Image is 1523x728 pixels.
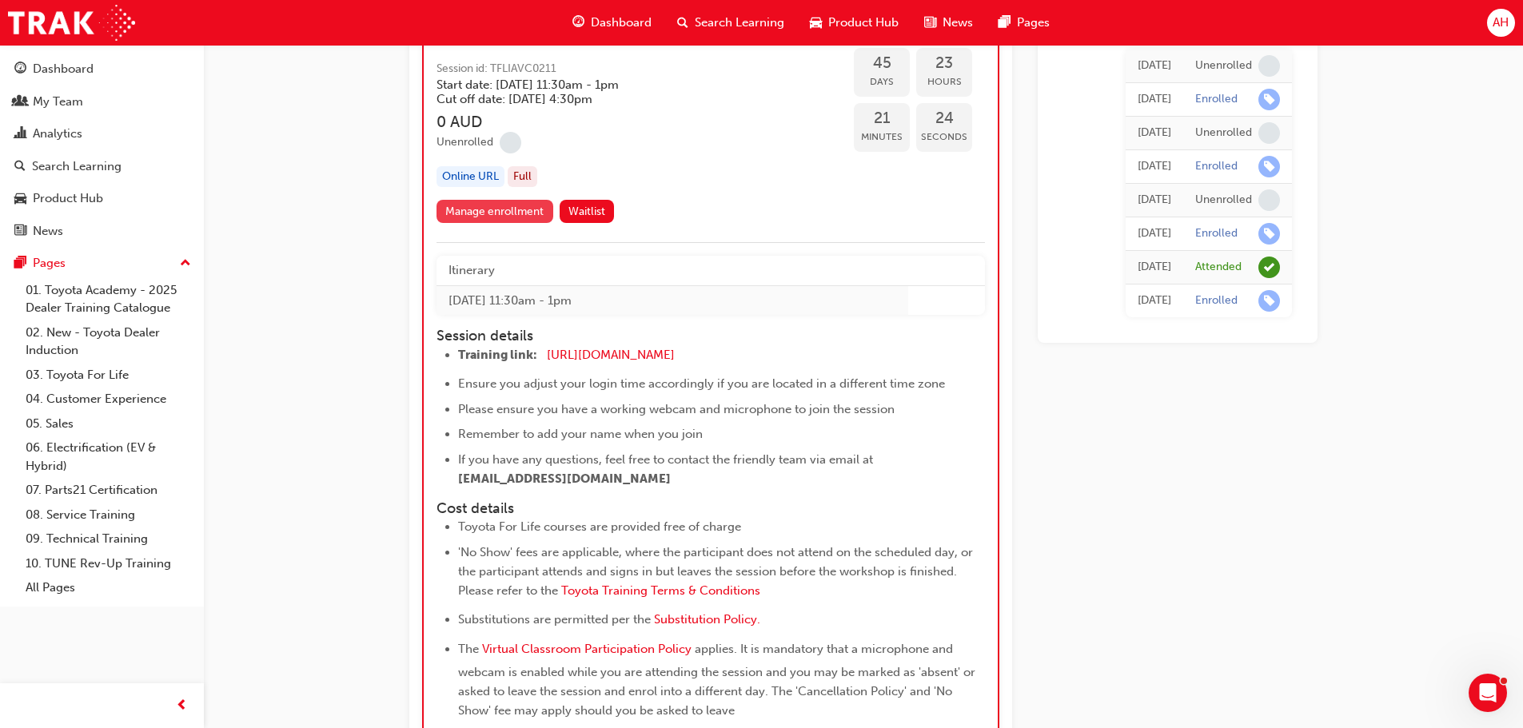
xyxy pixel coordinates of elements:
[14,192,26,206] span: car-icon
[32,157,122,176] div: Search Learning
[654,612,760,627] a: Substitution Policy.
[6,184,197,213] a: Product Hub
[458,471,671,486] span: [EMAIL_ADDRESS][DOMAIN_NAME]
[437,78,815,92] h5: Start date: [DATE] 11:30am - 1pm
[14,160,26,174] span: search-icon
[437,11,841,47] span: Toyota For Life In Action - Virtual Classroom
[33,125,82,143] div: Analytics
[458,452,873,467] span: If you have any questions, feel free to contact the friendly team via email at
[19,363,197,388] a: 03. Toyota For Life
[916,73,972,91] span: Hours
[6,119,197,149] a: Analytics
[14,127,26,141] span: chart-icon
[916,54,972,73] span: 23
[437,92,815,106] h5: Cut off date: [DATE] 4:30pm
[19,412,197,436] a: 05. Sales
[1258,122,1280,144] span: learningRecordVerb_NONE-icon
[6,249,197,278] button: Pages
[1258,290,1280,312] span: learningRecordVerb_ENROLL-icon
[500,132,521,153] span: learningRecordVerb_NONE-icon
[458,642,479,656] span: The
[437,328,956,345] h4: Session details
[1195,92,1238,107] div: Enrolled
[1195,58,1252,74] div: Unenrolled
[568,205,605,218] span: Waitlist
[999,13,1011,33] span: pages-icon
[19,320,197,363] a: 02. New - Toyota Dealer Induction
[437,285,908,315] td: [DATE] 11:30am - 1pm
[547,348,675,362] a: [URL][DOMAIN_NAME]
[437,256,908,285] th: Itinerary
[19,436,197,478] a: 06. Electrification (EV & Hybrid)
[1487,9,1515,37] button: AH
[1138,258,1171,276] div: Thu Oct 27 2022 00:30:00 GMT+1030 (Australian Central Daylight Time)
[664,6,797,39] a: search-iconSearch Learning
[458,519,741,534] span: Toyota For Life courses are provided free of charge
[19,387,197,412] a: 04. Customer Experience
[854,109,910,128] span: 21
[19,278,197,320] a: 01. Toyota Academy - 2025 Dealer Training Catalogue
[33,60,94,78] div: Dashboard
[19,503,197,527] a: 08. Service Training
[695,14,784,32] span: Search Learning
[1138,57,1171,75] div: Wed Aug 13 2025 15:34:56 GMT+0930 (Australian Central Standard Time)
[854,128,910,146] span: Minutes
[14,95,26,109] span: people-icon
[6,51,197,249] button: DashboardMy TeamAnalyticsSearch LearningProduct HubNews
[508,166,537,188] div: Full
[560,6,664,39] a: guage-iconDashboard
[1138,225,1171,243] div: Mon Oct 31 2022 00:30:00 GMT+1030 (Australian Central Daylight Time)
[810,13,822,33] span: car-icon
[1195,293,1238,308] div: Enrolled
[986,6,1063,39] a: pages-iconPages
[19,575,197,600] a: All Pages
[797,6,911,39] a: car-iconProduct Hub
[572,13,584,33] span: guage-icon
[1138,292,1171,310] div: Sun Sep 25 2022 23:30:00 GMT+0930 (Australian Central Standard Time)
[8,5,135,41] a: Trak
[180,253,191,274] span: up-icon
[458,402,895,416] span: Please ensure you have a working webcam and microphone to join the session
[828,14,899,32] span: Product Hub
[458,642,979,718] span: applies. It is mandatory that a microphone and webcam is enabled while you are attending the sess...
[6,217,197,246] a: News
[458,348,537,362] span: Training link:
[437,60,841,78] span: Session id: TFLIAVC0211
[911,6,986,39] a: news-iconNews
[437,166,504,188] div: Online URL
[1195,159,1238,174] div: Enrolled
[458,545,976,598] span: 'No Show' fees are applicable, where the participant does not attend on the scheduled day, or the...
[437,135,493,150] div: Unenrolled
[561,583,760,598] a: Toyota Training Terms & Conditions
[591,14,652,32] span: Dashboard
[437,200,553,223] a: Manage enrollment
[458,376,945,391] span: Ensure you adjust your login time accordingly if you are located in a different time zone
[6,152,197,181] a: Search Learning
[176,696,188,716] span: prev-icon
[33,222,63,241] div: News
[437,113,841,131] h3: 0 AUD
[458,427,703,441] span: Remember to add your name when you join
[19,527,197,551] a: 09. Technical Training
[560,200,615,223] button: Waitlist
[924,13,936,33] span: news-icon
[1258,223,1280,245] span: learningRecordVerb_ENROLL-icon
[1138,157,1171,176] div: Mon Jun 19 2023 23:30:00 GMT+0930 (Australian Central Standard Time)
[1469,674,1507,712] iframe: Intercom live chat
[1195,193,1252,208] div: Unenrolled
[6,54,197,84] a: Dashboard
[1258,156,1280,177] span: learningRecordVerb_ENROLL-icon
[19,478,197,503] a: 07. Parts21 Certification
[854,73,910,91] span: Days
[1138,191,1171,209] div: Tue Nov 01 2022 00:30:00 GMT+1030 (Australian Central Daylight Time)
[6,87,197,117] a: My Team
[916,109,972,128] span: 24
[19,551,197,576] a: 10. TUNE Rev-Up Training
[33,189,103,208] div: Product Hub
[33,93,83,111] div: My Team
[1195,226,1238,241] div: Enrolled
